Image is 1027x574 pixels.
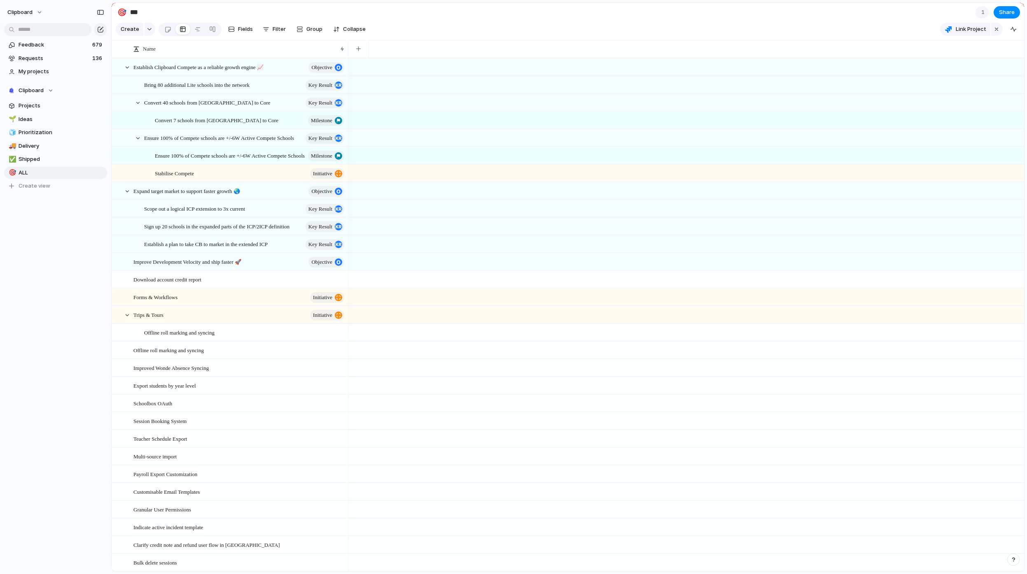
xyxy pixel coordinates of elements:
button: Key result [306,204,344,214]
span: Indicate active incident template [133,522,203,532]
button: Key result [306,133,344,144]
button: Key result [306,221,344,232]
span: Export students by year level [133,381,196,390]
span: Teacher Schedule Export [133,434,187,443]
span: Filter [273,25,286,33]
span: objective [311,186,332,197]
button: objective [308,62,344,73]
span: Offline roll marking and syncing [133,345,204,355]
button: clipboard [4,6,47,19]
button: Milestone [308,151,344,161]
span: Group [306,25,322,33]
span: Payroll Export Customization [133,469,197,479]
span: objective [311,62,332,73]
span: Key result [308,132,332,144]
span: Granular User Permissions [133,504,191,514]
span: Improve Development Velocity and ship faster 🚀 [133,257,241,266]
span: Key result [308,221,332,232]
span: Convert 7 schools from [GEOGRAPHIC_DATA] to Core [155,115,278,125]
span: Customisable Email Templates [133,487,200,496]
button: initiative [310,292,344,303]
span: Bulk delete sessions [133,558,177,567]
span: Key result [308,97,332,109]
div: 🎯 [117,7,126,18]
span: Ensure 100% of Compete schools are +/-6W Active Compete Schools [144,133,294,142]
span: Share [999,8,1015,16]
span: 1 [981,8,987,16]
div: 🚚 [9,141,14,151]
span: Milestone [311,115,332,126]
span: Collapse [343,25,366,33]
a: Feedback679 [4,39,107,51]
button: Clipboard [4,84,107,97]
a: 🚚Delivery [4,140,107,152]
span: Clipboard [19,86,44,95]
a: Requests136 [4,52,107,65]
a: Projects [4,100,107,112]
button: Group [292,23,327,36]
button: Share [994,6,1020,19]
span: Milestone [311,150,332,162]
a: ✅Shipped [4,153,107,165]
button: 🎯 [115,6,128,19]
span: Expand target market to support faster growth 🌏 [133,186,240,195]
span: initiative [313,292,332,303]
span: Bring 80 additional Lite schools into the network [144,80,250,89]
span: Name [143,45,156,53]
a: My projects [4,65,107,78]
span: Stabilise Compete [155,168,194,178]
span: Requests [19,54,90,63]
button: Milestone [308,115,344,126]
span: Ideas [19,115,104,123]
span: Key result [308,239,332,250]
button: initiative [310,168,344,179]
button: objective [308,186,344,197]
a: 🧊Prioritization [4,126,107,139]
button: Create [116,23,143,36]
div: 🌱 [9,114,14,124]
span: Session Booking System [133,416,187,425]
button: Key result [306,98,344,108]
span: Link Project [956,25,986,33]
div: 🎯 [9,168,14,177]
span: ALL [19,169,104,177]
button: Fields [225,23,256,36]
span: initiative [313,309,332,321]
span: Clarify credit note and refund user flow in [GEOGRAPHIC_DATA] [133,540,280,549]
button: objective [308,257,344,267]
div: 🧊 [9,128,14,137]
a: 🎯ALL [4,167,107,179]
span: Establish a plan to take CB to market in the extended ICP [144,239,268,249]
button: 🧊 [7,128,16,137]
span: 679 [92,41,104,49]
span: Shipped [19,155,104,163]
button: Collapse [330,23,369,36]
button: 🌱 [7,115,16,123]
button: Key result [306,239,344,250]
a: 🌱Ideas [4,113,107,125]
span: Fields [238,25,253,33]
span: Convert 40 schools from [GEOGRAPHIC_DATA] to Core [144,98,271,107]
button: Key result [306,80,344,91]
span: Improved Wonde Absence Syncing [133,363,209,372]
button: Create view [4,180,107,192]
span: clipboard [7,8,33,16]
span: Create [121,25,139,33]
span: Create view [19,182,50,190]
button: initiative [310,310,344,321]
span: Multi-source import [133,451,177,461]
button: ✅ [7,155,16,163]
span: Key result [308,203,332,215]
span: objective [311,256,332,268]
button: 🚚 [7,142,16,150]
span: Prioritization [19,128,104,137]
span: Offline roll marking and syncing [144,328,215,337]
span: Download account credit report [133,274,201,284]
button: Link Project [940,23,990,36]
span: 136 [92,54,104,63]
